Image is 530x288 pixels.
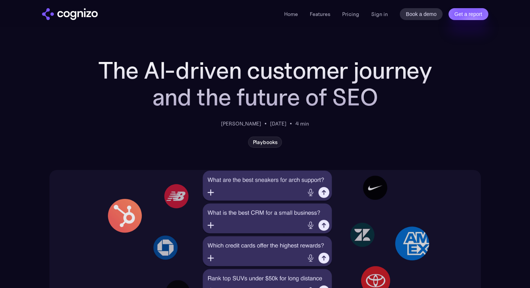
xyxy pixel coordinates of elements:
[221,120,261,128] div: [PERSON_NAME]
[42,8,98,20] a: home
[342,11,359,17] a: Pricing
[295,120,309,128] div: 4 min
[97,57,433,111] h1: The AI-driven customer journey and the future of SEO
[400,8,443,20] a: Book a demo
[310,11,330,17] a: Features
[253,139,277,145] div: Playbooks
[449,8,488,20] a: Get a report
[270,120,286,128] div: [DATE]
[42,8,98,20] img: cognizo logo
[284,11,298,17] a: Home
[371,10,388,19] a: Sign in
